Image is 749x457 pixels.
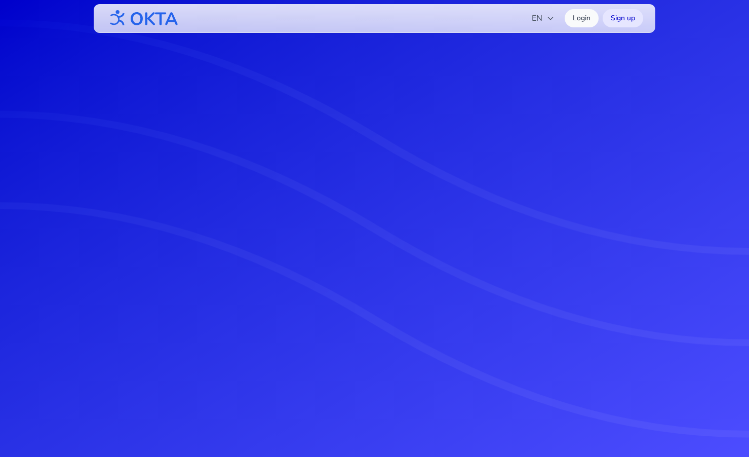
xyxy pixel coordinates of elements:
span: EN [532,12,555,24]
img: OKTA logo [106,5,179,31]
a: Sign up [603,9,643,27]
button: EN [526,8,561,28]
a: Login [565,9,599,27]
